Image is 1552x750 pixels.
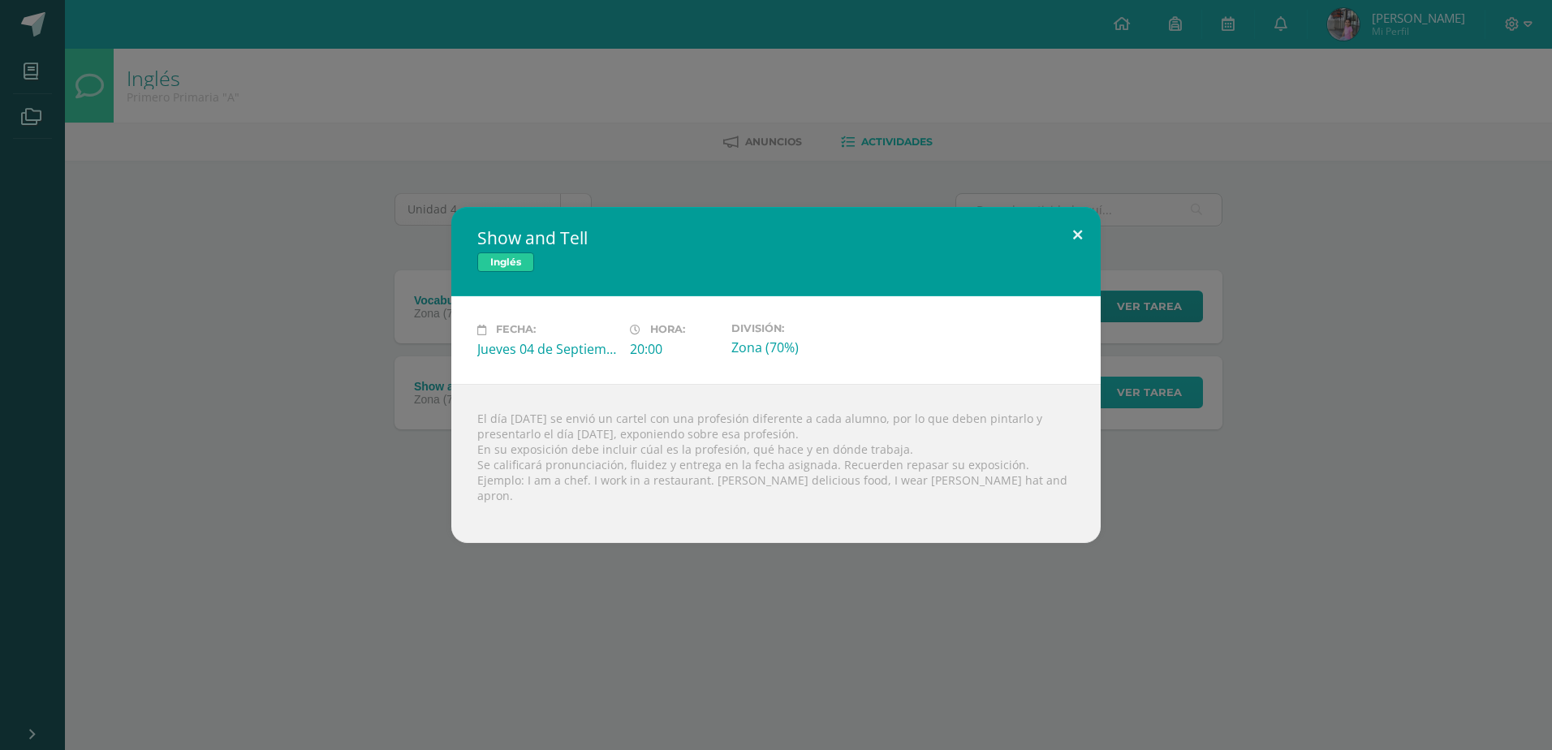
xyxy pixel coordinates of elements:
[731,322,871,334] label: División:
[477,226,1075,249] h2: Show and Tell
[496,324,536,336] span: Fecha:
[731,338,871,356] div: Zona (70%)
[630,340,718,358] div: 20:00
[451,384,1101,543] div: El día [DATE] se envió un cartel con una profesión diferente a cada alumno, por lo que deben pint...
[477,252,534,272] span: Inglés
[650,324,685,336] span: Hora:
[1054,207,1101,262] button: Close (Esc)
[477,340,617,358] div: Jueves 04 de Septiembre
